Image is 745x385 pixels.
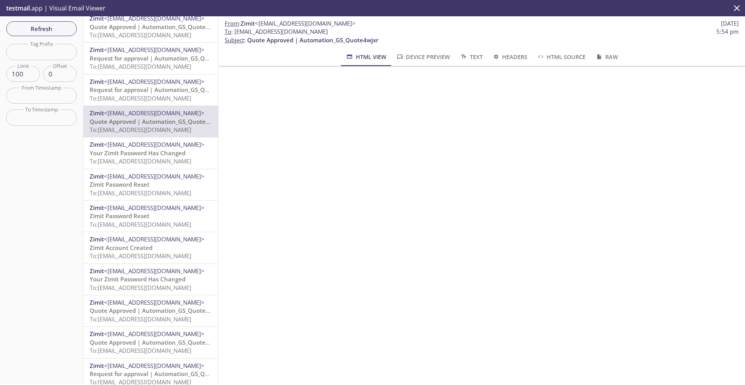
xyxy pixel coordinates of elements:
span: <[EMAIL_ADDRESS][DOMAIN_NAME]> [104,140,204,148]
span: [DATE] [721,19,739,28]
span: <[EMAIL_ADDRESS][DOMAIN_NAME]> [104,362,204,369]
span: To: [EMAIL_ADDRESS][DOMAIN_NAME] [90,126,191,134]
span: <[EMAIL_ADDRESS][DOMAIN_NAME]> [104,46,204,54]
span: Request for approval | Automation_GS_Quotenpzu2 [90,370,236,378]
div: Zimit<[EMAIL_ADDRESS][DOMAIN_NAME]>Quote Approved | Automation_GS_Quotenpzu2To:[EMAIL_ADDRESS][DO... [83,327,218,358]
div: Zimit<[EMAIL_ADDRESS][DOMAIN_NAME]>Request for approval | Automation_GS_QuotebycorTo:[EMAIL_ADDRE... [83,43,218,74]
span: Refresh [12,24,71,34]
span: Zimit [90,235,104,243]
span: Zimit [90,14,104,22]
div: Zimit<[EMAIL_ADDRESS][DOMAIN_NAME]>Zimit Password ResetTo:[EMAIL_ADDRESS][DOMAIN_NAME] [83,169,218,200]
span: Request for approval | Automation_GS_Quotebycor [90,86,233,94]
span: : [225,19,355,28]
div: Zimit<[EMAIL_ADDRESS][DOMAIN_NAME]>Your Zimit Password Has ChangedTo:[EMAIL_ADDRESS][DOMAIN_NAME] [83,264,218,295]
span: To: [EMAIL_ADDRESS][DOMAIN_NAME] [90,315,191,323]
span: <[EMAIL_ADDRESS][DOMAIN_NAME]> [104,109,204,117]
span: <[EMAIL_ADDRESS][DOMAIN_NAME]> [104,172,204,180]
span: Zimit [90,172,104,180]
span: To: [EMAIL_ADDRESS][DOMAIN_NAME] [90,220,191,228]
span: Quote Approved | Automation_GS_Quotenpzu2 [90,307,223,314]
span: To: [EMAIL_ADDRESS][DOMAIN_NAME] [90,347,191,354]
span: Zimit [90,204,104,212]
p: : [225,28,739,44]
span: Request for approval | Automation_GS_Quotebycor [90,54,233,62]
span: Zimit [90,46,104,54]
span: Quote Approved | Automation_GS_Quotenpzu2 [90,338,223,346]
span: To: [EMAIL_ADDRESS][DOMAIN_NAME] [90,31,191,39]
div: Zimit<[EMAIL_ADDRESS][DOMAIN_NAME]>Quote Approved | Automation_GS_Quote4wjxrTo:[EMAIL_ADDRESS][DO... [83,106,218,137]
span: Zimit Password Reset [90,180,149,188]
span: Zimit [241,19,255,27]
span: Zimit [90,330,104,338]
span: <[EMAIL_ADDRESS][DOMAIN_NAME]> [104,14,204,22]
span: 5:54 pm [716,28,739,36]
span: Zimit [90,109,104,117]
span: Zimit [90,267,104,275]
span: Zimit [90,78,104,85]
span: HTML View [345,52,386,62]
span: <[EMAIL_ADDRESS][DOMAIN_NAME]> [104,235,204,243]
span: <[EMAIL_ADDRESS][DOMAIN_NAME]> [104,330,204,338]
span: Zimit Account Created [90,244,152,251]
span: To: [EMAIL_ADDRESS][DOMAIN_NAME] [90,157,191,165]
span: To: [EMAIL_ADDRESS][DOMAIN_NAME] [90,94,191,102]
span: Your Zimit Password Has Changed [90,275,185,283]
span: Zimit Password Reset [90,212,149,220]
span: Text [459,52,482,62]
span: <[EMAIL_ADDRESS][DOMAIN_NAME]> [104,78,204,85]
span: To [225,28,231,35]
div: Zimit<[EMAIL_ADDRESS][DOMAIN_NAME]>Request for approval | Automation_GS_QuotebycorTo:[EMAIL_ADDRE... [83,75,218,106]
span: <[EMAIL_ADDRESS][DOMAIN_NAME]> [104,298,204,306]
span: Device Preview [396,52,450,62]
span: To: [EMAIL_ADDRESS][DOMAIN_NAME] [90,252,191,260]
span: HTML Source [537,52,586,62]
span: <[EMAIL_ADDRESS][DOMAIN_NAME]> [104,204,204,212]
span: To: [EMAIL_ADDRESS][DOMAIN_NAME] [90,62,191,70]
div: Zimit<[EMAIL_ADDRESS][DOMAIN_NAME]>Zimit Password ResetTo:[EMAIL_ADDRESS][DOMAIN_NAME] [83,201,218,232]
span: Quote Approved | Automation_GS_Quote4wjxr [90,118,221,125]
span: Your Zimit Password Has Changed [90,149,185,157]
span: From [225,19,239,27]
span: <[EMAIL_ADDRESS][DOMAIN_NAME]> [104,267,204,275]
span: Zimit [90,298,104,306]
span: <[EMAIL_ADDRESS][DOMAIN_NAME]> [255,19,355,27]
span: Zimit [90,140,104,148]
span: Quote Approved | Automation_GS_Quote4wjxr [247,36,378,44]
span: Subject [225,36,244,44]
div: Zimit<[EMAIL_ADDRESS][DOMAIN_NAME]>Quote Approved | Automation_GS_QuotebycorTo:[EMAIL_ADDRESS][DO... [83,11,218,42]
span: Headers [492,52,527,62]
span: Raw [595,52,618,62]
span: testmail [6,4,30,12]
span: : [EMAIL_ADDRESS][DOMAIN_NAME] [225,28,328,36]
div: Zimit<[EMAIL_ADDRESS][DOMAIN_NAME]>Quote Approved | Automation_GS_Quotenpzu2To:[EMAIL_ADDRESS][DO... [83,295,218,326]
span: Zimit [90,362,104,369]
div: Zimit<[EMAIL_ADDRESS][DOMAIN_NAME]>Zimit Account CreatedTo:[EMAIL_ADDRESS][DOMAIN_NAME] [83,232,218,263]
span: Quote Approved | Automation_GS_Quotebycor [90,23,221,31]
div: Zimit<[EMAIL_ADDRESS][DOMAIN_NAME]>Your Zimit Password Has ChangedTo:[EMAIL_ADDRESS][DOMAIN_NAME] [83,137,218,168]
span: To: [EMAIL_ADDRESS][DOMAIN_NAME] [90,284,191,291]
button: Refresh [6,21,77,36]
span: To: [EMAIL_ADDRESS][DOMAIN_NAME] [90,189,191,197]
